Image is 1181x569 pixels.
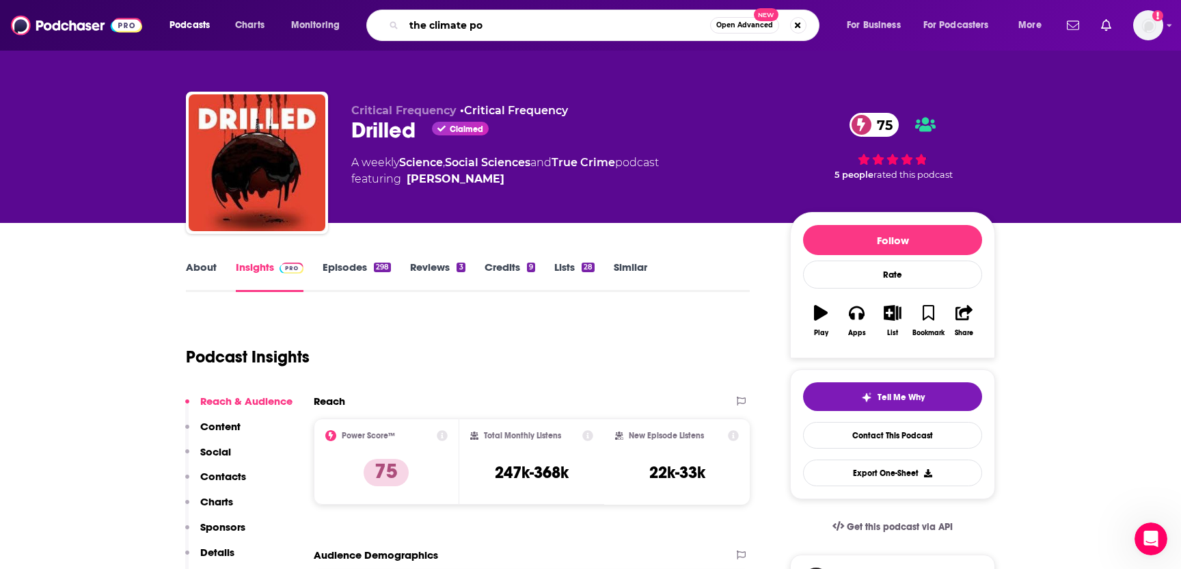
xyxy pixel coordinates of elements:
h2: Reach [314,395,345,408]
p: 75 [364,459,409,486]
div: 28 [582,263,595,272]
a: Contact This Podcast [803,422,982,449]
span: New [754,8,778,21]
span: Open Advanced [716,22,773,29]
img: tell me why sparkle [861,392,872,403]
a: Reviews3 [410,261,465,292]
span: featuring [351,171,659,187]
h3: 22k-33k [649,462,705,483]
h2: New Episode Listens [629,431,704,440]
a: Social Sciences [445,156,530,169]
button: Contacts [185,470,246,495]
span: Get this podcast via API [847,521,953,533]
span: Claimed [450,126,483,133]
a: Episodes298 [323,261,391,292]
input: Search podcasts, credits, & more... [404,14,710,36]
div: Bookmark [912,329,945,337]
a: Critical Frequency [464,104,568,117]
h3: 247k-368k [495,462,569,483]
button: Charts [185,495,233,520]
span: Podcasts [169,16,210,35]
button: Apps [839,296,874,345]
span: Monitoring [291,16,340,35]
a: Science [399,156,443,169]
a: Get this podcast via API [822,510,964,544]
p: Social [200,445,231,458]
button: Share [947,296,982,345]
div: Play [814,329,828,337]
span: Charts [235,16,264,35]
span: For Business [847,16,901,35]
a: Lists28 [554,261,595,292]
a: Amy Westervelt [407,171,504,187]
p: Content [200,420,241,433]
h2: Total Monthly Listens [484,431,561,440]
a: Show notifications dropdown [1061,14,1085,37]
a: Charts [226,14,273,36]
button: open menu [1009,14,1059,36]
button: Export One-Sheet [803,460,982,486]
a: Similar [614,261,647,292]
span: Tell Me Why [878,392,925,403]
h1: Podcast Insights [186,347,310,367]
span: More [1018,16,1042,35]
div: Rate [803,261,982,289]
p: Reach & Audience [200,395,293,408]
div: 298 [374,263,391,272]
p: Details [200,546,234,559]
div: 3 [457,263,465,272]
div: A weekly podcast [351,155,659,187]
button: open menu [282,14,357,36]
iframe: Intercom live chat [1135,522,1167,555]
span: Critical Frequency [351,104,457,117]
button: Reach & Audience [185,395,293,420]
span: • [460,104,568,117]
div: Apps [848,329,866,337]
button: Sponsors [185,520,245,546]
a: InsightsPodchaser Pro [236,261,303,292]
a: 75 [850,113,899,137]
p: Contacts [200,470,246,483]
h2: Audience Demographics [314,548,438,561]
span: , [443,156,445,169]
img: Drilled [189,94,325,231]
div: Share [955,329,973,337]
svg: Add a profile image [1152,10,1163,21]
button: open menu [160,14,228,36]
button: Bookmark [910,296,946,345]
img: Podchaser - Follow, Share and Rate Podcasts [11,12,142,38]
button: open menu [837,14,918,36]
button: open menu [914,14,1009,36]
button: tell me why sparkleTell Me Why [803,382,982,411]
button: Content [185,420,241,445]
button: Follow [803,225,982,255]
button: List [875,296,910,345]
div: 75 5 peoplerated this podcast [790,104,995,189]
button: Open AdvancedNew [710,17,779,34]
span: rated this podcast [873,170,953,180]
div: List [887,329,898,337]
h2: Power Score™ [342,431,395,440]
div: Search podcasts, credits, & more... [379,10,832,41]
span: 75 [863,113,899,137]
span: Logged in as Rbaldwin [1133,10,1163,40]
p: Sponsors [200,520,245,533]
img: Podchaser Pro [280,263,303,274]
p: Charts [200,495,233,508]
a: True Crime [552,156,615,169]
div: 9 [527,263,535,272]
span: 5 people [834,170,873,180]
a: About [186,261,217,292]
button: Show profile menu [1133,10,1163,40]
a: Credits9 [485,261,535,292]
span: For Podcasters [923,16,989,35]
span: and [530,156,552,169]
img: User Profile [1133,10,1163,40]
button: Play [803,296,839,345]
a: Show notifications dropdown [1096,14,1117,37]
button: Social [185,445,231,471]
